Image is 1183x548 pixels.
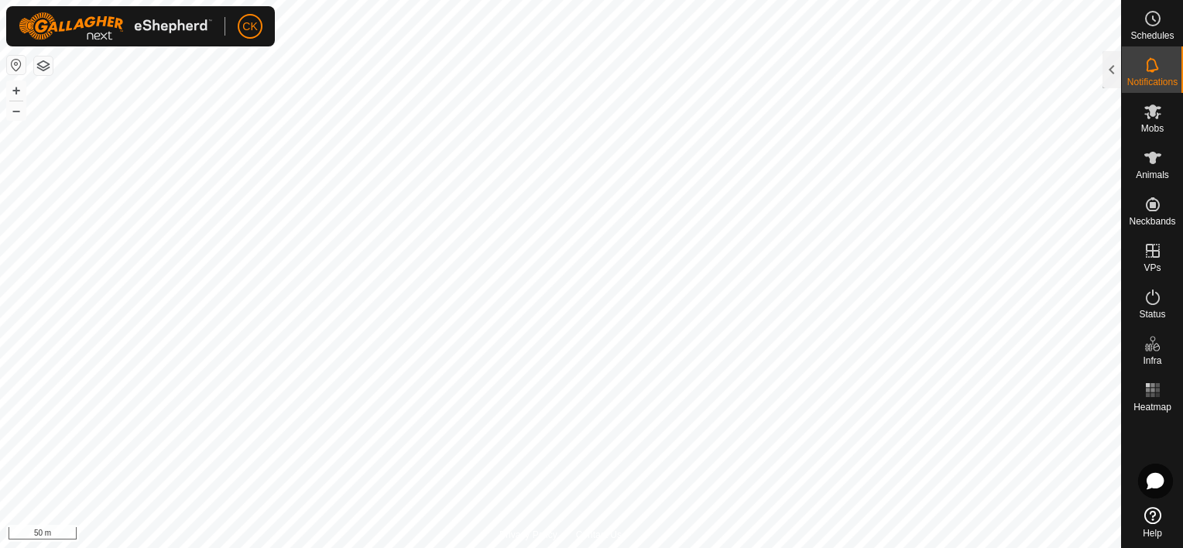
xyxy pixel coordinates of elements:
[1127,77,1178,87] span: Notifications
[242,19,257,35] span: CK
[1129,217,1175,226] span: Neckbands
[7,101,26,120] button: –
[576,528,622,542] a: Contact Us
[1144,263,1161,272] span: VPs
[7,81,26,100] button: +
[499,528,557,542] a: Privacy Policy
[1133,402,1171,412] span: Heatmap
[1143,356,1161,365] span: Infra
[1141,124,1164,133] span: Mobs
[7,56,26,74] button: Reset Map
[1136,170,1169,180] span: Animals
[1122,501,1183,544] a: Help
[19,12,212,40] img: Gallagher Logo
[1143,529,1162,538] span: Help
[34,57,53,75] button: Map Layers
[1139,310,1165,319] span: Status
[1130,31,1174,40] span: Schedules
